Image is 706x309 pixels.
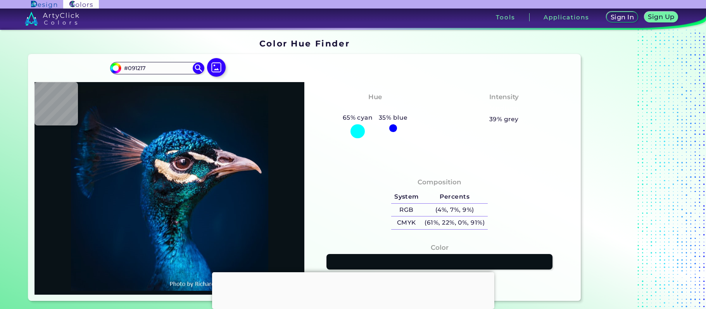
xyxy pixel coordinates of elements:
[489,114,519,124] h5: 39% grey
[368,91,382,103] h4: Hue
[31,1,57,8] img: ArtyClick Design logo
[646,12,677,22] a: Sign Up
[422,204,488,216] h5: (4%, 7%, 9%)
[212,272,494,307] iframe: Advertisement
[259,38,350,49] h1: Color Hue Finder
[584,36,681,304] iframe: Advertisement
[193,62,204,74] img: icon search
[489,91,519,103] h4: Intensity
[121,63,193,73] input: type color..
[350,104,400,113] h3: Bluish Cyan
[608,12,637,22] a: Sign In
[486,104,522,113] h3: Medium
[207,58,226,77] img: icon picture
[544,14,589,20] h3: Applications
[422,216,488,229] h5: (61%, 22%, 0%, 91%)
[422,191,488,203] h5: Percents
[418,177,461,188] h4: Composition
[391,191,421,203] h5: System
[612,14,633,20] h5: Sign In
[25,12,79,26] img: logo_artyclick_colors_white.svg
[376,113,411,123] h5: 35% blue
[649,14,673,20] h5: Sign Up
[496,14,515,20] h3: Tools
[391,216,421,229] h5: CMYK
[431,242,449,253] h4: Color
[38,86,300,291] img: img_pavlin.jpg
[340,113,376,123] h5: 65% cyan
[391,204,421,216] h5: RGB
